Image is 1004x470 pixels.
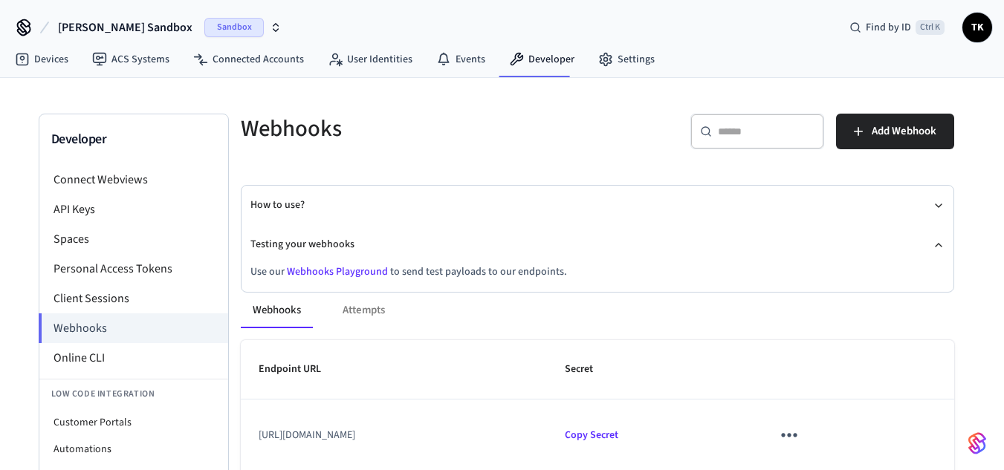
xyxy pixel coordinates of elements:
[287,264,388,279] a: Webhooks Playground
[838,14,956,41] div: Find by IDCtrl K
[204,18,264,37] span: Sandbox
[51,129,216,150] h3: Developer
[39,343,228,373] li: Online CLI
[316,46,424,73] a: User Identities
[39,195,228,224] li: API Keys
[250,264,945,280] p: Use our to send test payloads to our endpoints.
[39,436,228,463] li: Automations
[916,20,945,35] span: Ctrl K
[586,46,667,73] a: Settings
[241,114,589,144] h5: Webhooks
[968,431,986,455] img: SeamLogoGradient.69752ec5.svg
[250,225,945,264] button: Testing your webhooks
[836,114,954,149] button: Add Webhook
[259,358,340,381] span: Endpoint URL
[241,293,954,328] div: ant example
[39,379,228,409] li: Low Code Integration
[250,264,945,292] div: Testing your webhooks
[39,409,228,436] li: Customer Portals
[250,186,945,225] button: How to use?
[565,358,612,381] span: Secret
[866,20,911,35] span: Find by ID
[241,293,313,328] button: Webhooks
[962,13,992,42] button: TK
[80,46,181,73] a: ACS Systems
[39,165,228,195] li: Connect Webviews
[565,428,618,443] span: Copied!
[181,46,316,73] a: Connected Accounts
[39,313,228,343] li: Webhooks
[872,122,936,141] span: Add Webhook
[964,14,991,41] span: TK
[39,224,228,254] li: Spaces
[3,46,80,73] a: Devices
[424,46,497,73] a: Events
[497,46,586,73] a: Developer
[39,254,228,284] li: Personal Access Tokens
[58,19,192,36] span: [PERSON_NAME] Sandbox
[39,284,228,313] li: Client Sessions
